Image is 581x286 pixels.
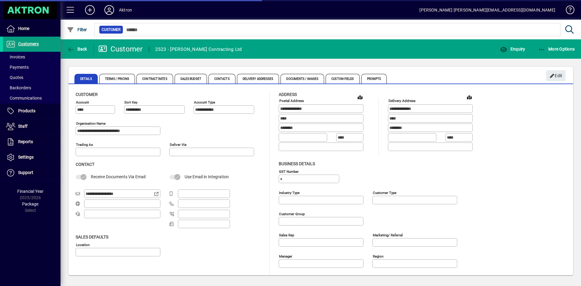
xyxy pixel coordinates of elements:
span: Customer [76,92,98,97]
span: Package [22,202,38,206]
a: Invoices [3,52,61,62]
span: Business details [279,161,315,166]
span: Filter [67,27,87,32]
div: Aktron [119,5,132,15]
a: Support [3,165,61,180]
mat-label: Organisation name [76,121,106,126]
button: More Options [537,44,576,54]
span: Delivery Addresses [237,74,279,84]
span: Sales Budget [175,74,207,84]
span: Terms / Pricing [99,74,135,84]
span: Quotes [6,75,23,80]
span: Details [74,74,98,84]
button: Enquiry [498,44,527,54]
span: Address [279,92,297,97]
span: Settings [18,155,34,159]
span: Contract Rates [136,74,173,84]
a: Home [3,21,61,36]
button: Profile [100,5,119,15]
span: Back [67,47,87,51]
button: Filter [65,24,89,35]
mat-label: GST Number [279,169,299,173]
button: Add [80,5,100,15]
mat-label: Sort key [124,100,137,104]
mat-label: Account [76,100,89,104]
span: Invoices [6,54,25,59]
span: Use Email in Integration [185,174,229,179]
span: Enquiry [500,47,525,51]
span: Customers [18,41,39,46]
div: Customer [98,44,143,54]
a: Quotes [3,72,61,83]
span: Payments [6,65,29,70]
div: [PERSON_NAME] [PERSON_NAME][EMAIL_ADDRESS][DOMAIN_NAME] [419,5,555,15]
mat-label: Trading as [76,143,93,147]
span: Custom Fields [326,74,359,84]
a: Knowledge Base [561,1,573,21]
span: Products [18,108,35,113]
a: Reports [3,134,61,150]
mat-label: Location [76,242,90,247]
mat-label: Region [373,254,383,258]
mat-label: Sales rep [279,233,294,237]
span: Home [18,26,29,31]
a: Backorders [3,83,61,93]
span: Financial Year [17,189,44,194]
span: Staff [18,124,28,129]
a: Communications [3,93,61,103]
mat-label: Manager [279,254,292,258]
a: Staff [3,119,61,134]
button: Edit [546,70,566,81]
span: Sales defaults [76,235,108,239]
span: Receive Documents Via Email [91,174,146,179]
a: Products [3,104,61,119]
span: More Options [538,47,575,51]
mat-label: Account Type [194,100,215,104]
mat-label: Customer type [373,190,396,195]
a: View on map [464,92,474,102]
mat-label: Marketing/ Referral [373,233,403,237]
span: Prompts [361,74,387,84]
app-page-header-button: Back [61,44,94,54]
span: Contacts [208,74,235,84]
button: Back [65,44,89,54]
span: Customer [102,27,120,33]
mat-label: Deliver via [170,143,186,147]
span: Backorders [6,85,31,90]
mat-label: Industry type [279,190,300,195]
span: Documents / Images [281,74,324,84]
span: Contact [76,162,94,167]
mat-label: Customer group [279,212,305,216]
a: Payments [3,62,61,72]
span: Edit [550,71,563,81]
span: Reports [18,139,33,144]
a: View on map [355,92,365,102]
a: Settings [3,150,61,165]
span: Communications [6,96,42,100]
div: 2523 - [PERSON_NAME] Contracting Ltd [155,44,242,54]
span: Support [18,170,33,175]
